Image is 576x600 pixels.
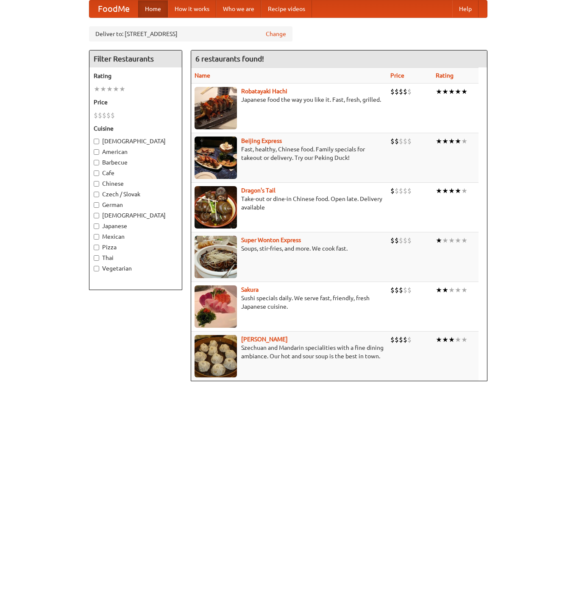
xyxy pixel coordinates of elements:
[399,335,403,344] li: $
[403,186,407,195] li: $
[195,343,384,360] p: Szechuan and Mandarin specialities with a fine dining ambiance. Our hot and sour soup is the best...
[442,137,448,146] li: ★
[390,285,395,295] li: $
[452,0,479,17] a: Help
[448,186,455,195] li: ★
[455,186,461,195] li: ★
[395,236,399,245] li: $
[241,187,275,194] a: Dragon's Tail
[448,87,455,96] li: ★
[94,201,178,209] label: German
[436,236,442,245] li: ★
[436,285,442,295] li: ★
[442,335,448,344] li: ★
[216,0,261,17] a: Who we are
[399,137,403,146] li: $
[390,87,395,96] li: $
[98,111,102,120] li: $
[106,111,111,120] li: $
[94,72,178,80] h5: Rating
[461,285,467,295] li: ★
[94,169,178,177] label: Cafe
[399,236,403,245] li: $
[94,181,99,187] input: Chinese
[390,186,395,195] li: $
[195,285,237,328] img: sakura.jpg
[403,335,407,344] li: $
[455,285,461,295] li: ★
[195,95,384,104] p: Japanese food the way you like it. Fast, fresh, grilled.
[448,236,455,245] li: ★
[195,137,237,179] img: beijing.jpg
[241,237,301,243] a: Super Wonton Express
[94,222,178,230] label: Japanese
[461,137,467,146] li: ★
[94,170,99,176] input: Cafe
[94,137,178,145] label: [DEMOGRAPHIC_DATA]
[395,335,399,344] li: $
[436,72,454,79] a: Rating
[94,158,178,167] label: Barbecue
[94,232,178,241] label: Mexican
[442,236,448,245] li: ★
[395,186,399,195] li: $
[94,266,99,271] input: Vegetarian
[94,192,99,197] input: Czech / Slovak
[94,148,178,156] label: American
[111,111,115,120] li: $
[94,213,99,218] input: [DEMOGRAPHIC_DATA]
[100,84,106,94] li: ★
[94,254,178,262] label: Thai
[106,84,113,94] li: ★
[448,335,455,344] li: ★
[436,137,442,146] li: ★
[138,0,168,17] a: Home
[113,84,119,94] li: ★
[94,234,99,240] input: Mexican
[448,137,455,146] li: ★
[195,87,237,129] img: robatayaki.jpg
[195,244,384,253] p: Soups, stir-fries, and more. We cook fast.
[119,84,125,94] li: ★
[407,137,412,146] li: $
[195,72,210,79] a: Name
[403,236,407,245] li: $
[94,124,178,133] h5: Cuisine
[241,137,282,144] a: Beijing Express
[395,137,399,146] li: $
[195,145,384,162] p: Fast, healthy, Chinese food. Family specials for takeout or delivery. Try our Peking Duck!
[94,111,98,120] li: $
[407,186,412,195] li: $
[436,87,442,96] li: ★
[395,285,399,295] li: $
[89,0,138,17] a: FoodMe
[241,88,287,95] a: Robatayaki Hachi
[241,286,259,293] a: Sakura
[403,285,407,295] li: $
[461,186,467,195] li: ★
[94,223,99,229] input: Japanese
[399,285,403,295] li: $
[455,236,461,245] li: ★
[94,139,99,144] input: [DEMOGRAPHIC_DATA]
[266,30,286,38] a: Change
[94,202,99,208] input: German
[94,179,178,188] label: Chinese
[94,98,178,106] h5: Price
[102,111,106,120] li: $
[407,285,412,295] li: $
[436,335,442,344] li: ★
[94,160,99,165] input: Barbecue
[195,335,237,377] img: shandong.jpg
[94,264,178,273] label: Vegetarian
[461,236,467,245] li: ★
[403,87,407,96] li: $
[195,55,264,63] ng-pluralize: 6 restaurants found!
[94,190,178,198] label: Czech / Slovak
[395,87,399,96] li: $
[89,26,292,42] div: Deliver to: [STREET_ADDRESS]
